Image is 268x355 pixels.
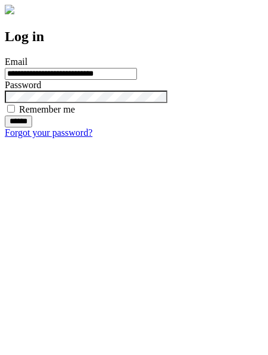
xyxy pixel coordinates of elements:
img: logo-4e3dc11c47720685a147b03b5a06dd966a58ff35d612b21f08c02c0306f2b779.png [5,5,14,14]
label: Remember me [19,104,75,114]
h2: Log in [5,29,263,45]
label: Email [5,57,27,67]
label: Password [5,80,41,90]
a: Forgot your password? [5,127,92,138]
